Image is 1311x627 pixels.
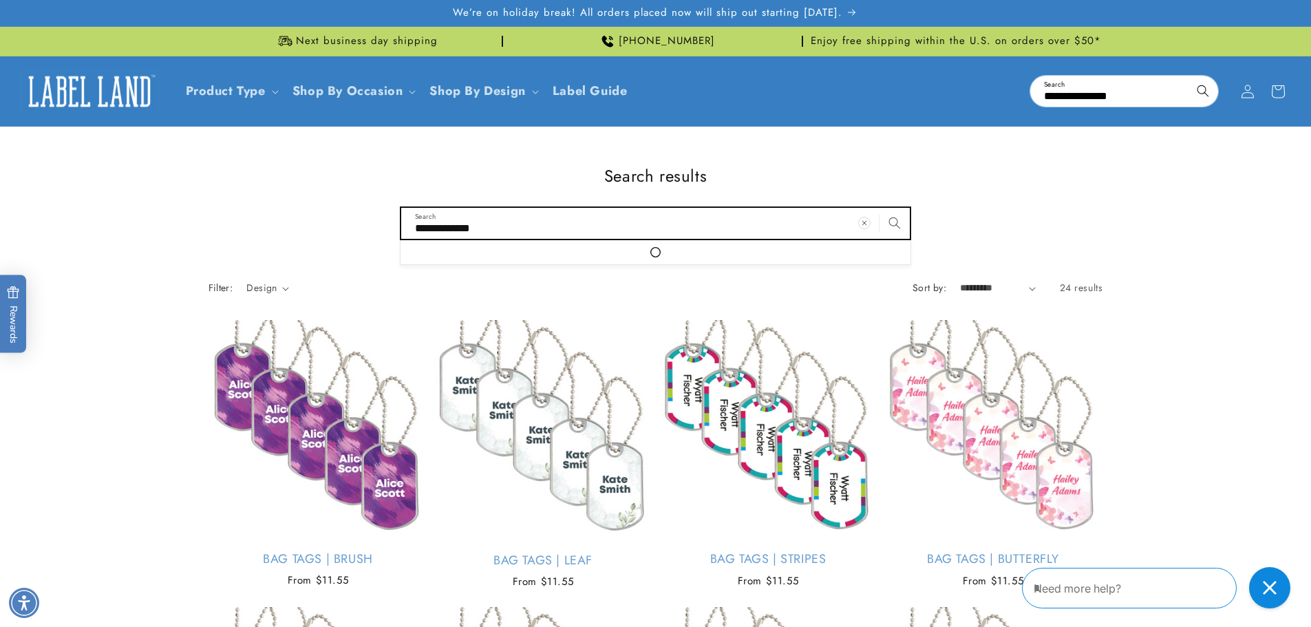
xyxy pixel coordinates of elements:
[7,286,20,343] span: Rewards
[1022,562,1297,613] iframe: Gorgias Floating Chat
[1158,76,1188,106] button: Clear search term
[209,551,428,567] a: Bag Tags | Brush
[434,553,653,568] a: Bag Tags | Leaf
[209,165,1103,187] h1: Search results
[619,34,715,48] span: [PHONE_NUMBER]
[246,281,277,295] span: Design
[178,75,284,107] summary: Product Type
[292,83,403,99] span: Shop By Occasion
[21,70,158,113] img: Label Land
[659,551,878,567] a: Bag Tags | Stripes
[453,6,842,20] span: We’re on holiday break! All orders placed now will ship out starting [DATE].
[421,75,544,107] summary: Shop By Design
[884,551,1103,567] a: Bag Tags | Butterfly
[913,281,946,295] label: Sort by:
[1060,281,1103,295] span: 24 results
[209,27,503,56] div: Announcement
[246,281,289,295] summary: Design (0 selected)
[811,34,1101,48] span: Enjoy free shipping within the U.S. on orders over $50*
[16,65,164,118] a: Label Land
[429,82,525,100] a: Shop By Design
[544,75,636,107] a: Label Guide
[284,75,422,107] summary: Shop By Occasion
[509,27,803,56] div: Announcement
[809,27,1103,56] div: Announcement
[209,281,233,295] h2: Filter:
[1188,76,1218,106] button: Search
[186,82,266,100] a: Product Type
[553,83,628,99] span: Label Guide
[9,588,39,618] div: Accessibility Menu
[849,208,880,238] button: Clear search term
[11,517,174,558] iframe: Sign Up via Text for Offers
[296,34,438,48] span: Next business day shipping
[880,208,910,238] button: Search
